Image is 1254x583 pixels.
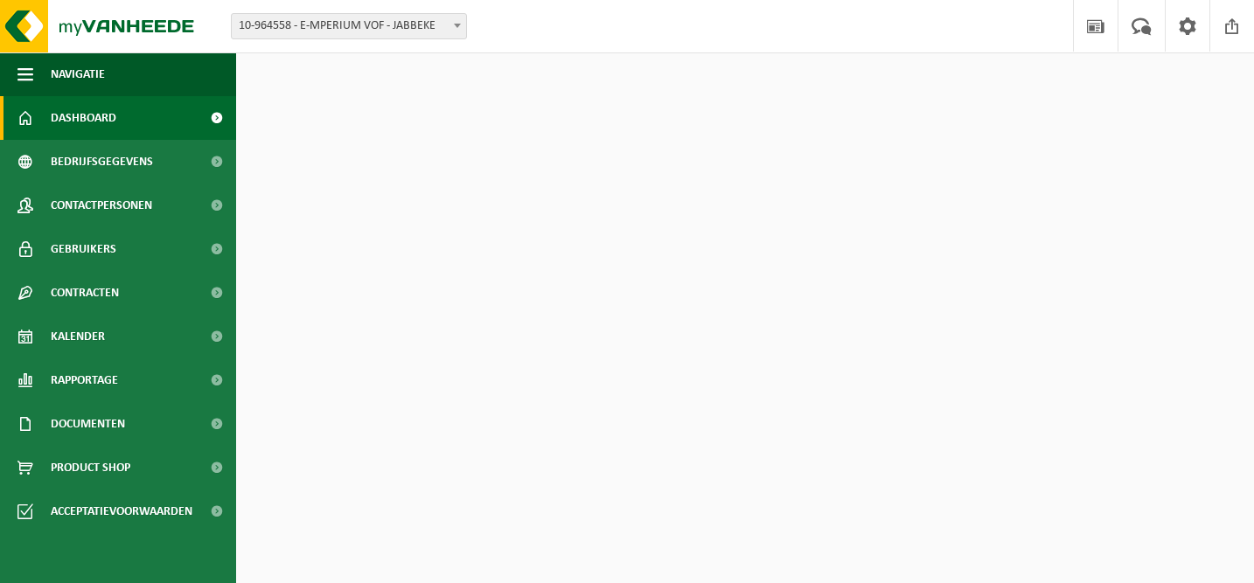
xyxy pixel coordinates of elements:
span: Contracten [51,271,119,315]
span: Kalender [51,315,105,358]
span: Acceptatievoorwaarden [51,489,192,533]
span: Gebruikers [51,227,116,271]
span: Rapportage [51,358,118,402]
span: Navigatie [51,52,105,96]
span: Documenten [51,402,125,446]
span: 10-964558 - E-MPERIUM VOF - JABBEKE [231,13,467,39]
span: Bedrijfsgegevens [51,140,153,184]
span: Product Shop [51,446,130,489]
span: 10-964558 - E-MPERIUM VOF - JABBEKE [232,14,466,38]
span: Contactpersonen [51,184,152,227]
span: Dashboard [51,96,116,140]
